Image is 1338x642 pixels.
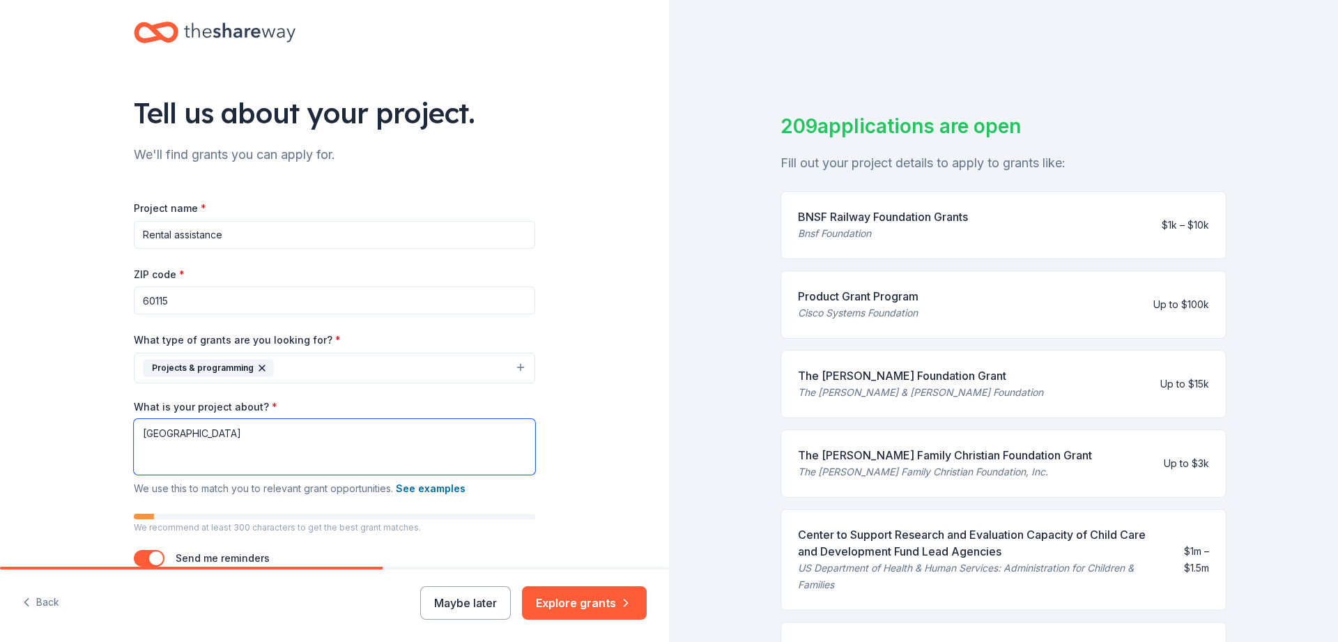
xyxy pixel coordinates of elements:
[134,400,277,414] label: What is your project about?
[798,288,918,305] div: Product Grant Program
[134,333,341,347] label: What type of grants are you looking for?
[1162,217,1209,234] div: $1k – $10k
[798,208,968,225] div: BNSF Railway Foundation Grants
[143,359,274,377] div: Projects & programming
[176,552,270,564] label: Send me reminders
[1174,543,1209,576] div: $1m – $1.5m
[134,201,206,215] label: Project name
[798,526,1163,560] div: Center to Support Research and Evaluation Capacity of Child Care and Development Fund Lead Agencies
[134,419,535,475] textarea: [GEOGRAPHIC_DATA]
[134,522,535,533] p: We recommend at least 300 characters to get the best grant matches.
[1164,455,1209,472] div: Up to $3k
[420,586,511,620] button: Maybe later
[396,480,466,497] button: See examples
[798,305,918,321] div: Cisco Systems Foundation
[798,464,1092,480] div: The [PERSON_NAME] Family Christian Foundation, Inc.
[798,225,968,242] div: Bnsf Foundation
[798,447,1092,464] div: The [PERSON_NAME] Family Christian Foundation Grant
[134,482,466,494] span: We use this to match you to relevant grant opportunities.
[22,588,59,618] button: Back
[798,384,1043,401] div: The [PERSON_NAME] & [PERSON_NAME] Foundation
[134,268,185,282] label: ZIP code
[780,112,1226,141] div: 209 applications are open
[798,560,1163,593] div: US Department of Health & Human Services: Administration for Children & Families
[134,286,535,314] input: 12345 (U.S. only)
[1153,296,1209,313] div: Up to $100k
[134,144,535,166] div: We'll find grants you can apply for.
[134,221,535,249] input: After school program
[1160,376,1209,392] div: Up to $15k
[134,93,535,132] div: Tell us about your project.
[798,367,1043,384] div: The [PERSON_NAME] Foundation Grant
[522,586,647,620] button: Explore grants
[134,353,535,383] button: Projects & programming
[780,152,1226,174] div: Fill out your project details to apply to grants like:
